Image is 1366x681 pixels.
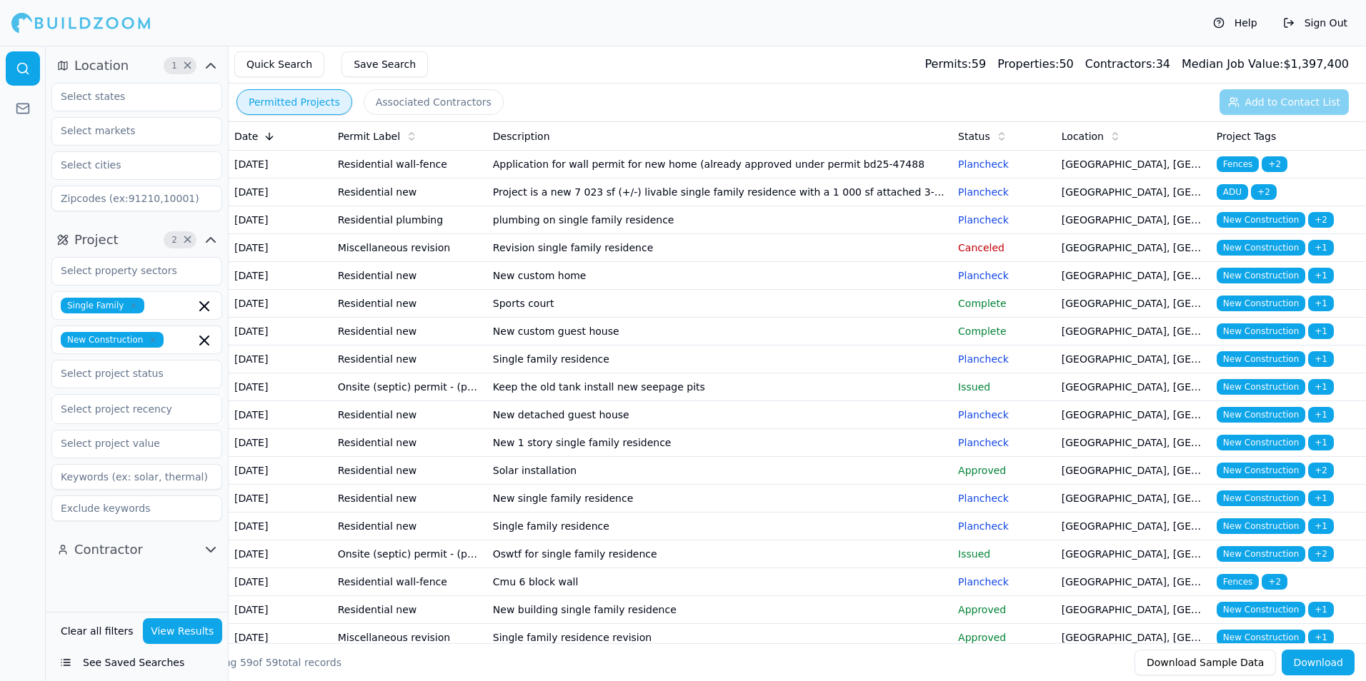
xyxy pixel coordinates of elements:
[229,151,332,178] td: [DATE]
[1056,596,1211,624] td: [GEOGRAPHIC_DATA], [GEOGRAPHIC_DATA]
[1308,296,1334,311] span: + 1
[1056,290,1211,318] td: [GEOGRAPHIC_DATA], [GEOGRAPHIC_DATA]
[332,457,487,485] td: Residential new
[240,657,253,668] span: 59
[1085,57,1156,71] span: Contractors:
[1308,323,1334,339] span: + 1
[1056,624,1211,652] td: [GEOGRAPHIC_DATA], [GEOGRAPHIC_DATA]
[51,54,222,77] button: Location1Clear Location filters
[167,233,181,247] span: 2
[341,51,428,77] button: Save Search
[1056,178,1211,206] td: [GEOGRAPHIC_DATA], [GEOGRAPHIC_DATA]
[1056,568,1211,596] td: [GEOGRAPHIC_DATA], [GEOGRAPHIC_DATA]
[958,157,1050,171] p: Plancheck
[958,268,1050,283] p: Plancheck
[1056,318,1211,345] td: [GEOGRAPHIC_DATA], [GEOGRAPHIC_DATA]
[1282,650,1355,675] button: Download
[1262,574,1287,590] span: + 2
[958,241,1050,255] p: Canceled
[234,51,324,77] button: Quick Search
[229,345,332,373] td: [DATE]
[1056,485,1211,513] td: [GEOGRAPHIC_DATA], [GEOGRAPHIC_DATA]
[997,57,1059,71] span: Properties:
[958,491,1050,505] p: Plancheck
[958,547,1050,561] p: Issued
[74,56,129,76] span: Location
[487,290,952,318] td: Sports court
[1182,57,1283,71] span: Median Job Value:
[1217,156,1259,172] span: Fences
[1217,407,1305,423] span: New Construction
[958,213,1050,227] p: Plancheck
[487,178,952,206] td: Project is a new 7 023 sf (+/-) livable single family residence with a 1 000 sf attached 3-car ga...
[1308,490,1334,506] span: + 1
[167,59,181,73] span: 1
[364,89,504,115] button: Associated Contractors
[487,485,952,513] td: New single family residence
[332,234,487,262] td: Miscellaneous revision
[1262,156,1287,172] span: + 2
[925,56,987,73] div: 59
[1056,373,1211,401] td: [GEOGRAPHIC_DATA], [GEOGRAPHIC_DATA]
[182,236,193,243] span: Clear Project filters
[1308,463,1334,478] span: + 2
[52,430,204,456] input: Select project value
[338,129,400,143] span: Permit Label
[487,540,952,568] td: Oswtf for single family residence
[958,630,1050,645] p: Approved
[958,435,1050,450] p: Plancheck
[332,624,487,652] td: Miscellaneous revision
[487,401,952,429] td: New detached guest house
[1308,268,1334,283] span: + 1
[1217,463,1305,478] span: New Construction
[332,429,487,457] td: Residential new
[487,457,952,485] td: Solar installation
[1308,212,1334,228] span: + 2
[182,62,193,69] span: Clear Location filters
[1217,351,1305,367] span: New Construction
[52,360,204,386] input: Select project status
[958,408,1050,422] p: Plancheck
[1217,518,1305,534] span: New Construction
[332,485,487,513] td: Residential new
[52,118,204,143] input: Select markets
[1056,457,1211,485] td: [GEOGRAPHIC_DATA], [GEOGRAPHIC_DATA]
[493,129,550,143] span: Description
[51,495,222,521] input: Exclude keywords
[1135,650,1276,675] button: Download Sample Data
[487,373,952,401] td: Keep the old tank install new seepage pits
[266,657,279,668] span: 59
[51,538,222,561] button: Contractor
[1276,11,1355,34] button: Sign Out
[1308,546,1334,562] span: + 2
[194,655,341,670] div: Showing of total records
[1085,56,1170,73] div: 34
[1308,518,1334,534] span: + 1
[925,57,972,71] span: Permits:
[332,540,487,568] td: Onsite (septic) permit - (phase 2)
[1308,602,1334,617] span: + 1
[958,185,1050,199] p: Plancheck
[1217,435,1305,450] span: New Construction
[1056,540,1211,568] td: [GEOGRAPHIC_DATA], [GEOGRAPHIC_DATA]
[487,262,952,290] td: New custom home
[52,152,204,178] input: Select cities
[229,373,332,401] td: [DATE]
[52,84,204,109] input: Select states
[958,463,1050,478] p: Approved
[229,596,332,624] td: [DATE]
[229,485,332,513] td: [DATE]
[229,262,332,290] td: [DATE]
[487,596,952,624] td: New building single family residence
[958,352,1050,366] p: Plancheck
[1217,212,1305,228] span: New Construction
[1308,351,1334,367] span: + 1
[1056,262,1211,290] td: [GEOGRAPHIC_DATA], [GEOGRAPHIC_DATA]
[332,401,487,429] td: Residential new
[1056,345,1211,373] td: [GEOGRAPHIC_DATA], [GEOGRAPHIC_DATA]
[57,618,137,644] button: Clear all filters
[487,318,952,345] td: New custom guest house
[229,513,332,540] td: [DATE]
[1056,513,1211,540] td: [GEOGRAPHIC_DATA], [GEOGRAPHIC_DATA]
[1217,379,1305,395] span: New Construction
